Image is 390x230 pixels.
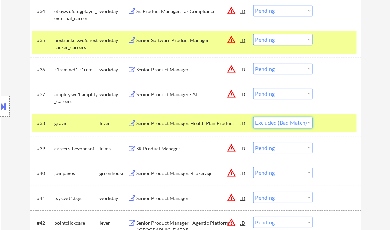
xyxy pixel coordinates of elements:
div: JD [240,88,247,100]
div: Senior Product Manager [137,66,241,73]
div: JD [240,192,247,204]
div: JD [240,5,247,17]
div: SR Product Manager [137,145,241,152]
div: ebay.wd5.tcgplayer_external_career [55,8,100,21]
div: JD [240,142,247,154]
button: warning_amber [227,193,236,202]
button: warning_amber [227,143,236,153]
div: joinpaxos [55,170,100,177]
div: #41 [37,195,49,202]
div: JD [240,34,247,46]
button: warning_amber [227,64,236,74]
div: lever [100,220,128,227]
div: tsys.wd1.tsys [55,195,100,202]
div: workday [100,8,128,15]
div: JD [240,63,247,76]
div: workday [100,195,128,202]
button: warning_amber [227,218,236,227]
div: Senior Product Manager, Health Plan Product [137,120,241,127]
button: warning_amber [227,89,236,99]
div: Senior Product Manager [137,195,241,202]
div: #34 [37,8,49,15]
div: greenhouse [100,170,128,177]
button: warning_amber [227,35,236,44]
div: JD [240,117,247,129]
button: warning_amber [227,6,236,16]
div: Senior Software Product Manager [137,37,241,44]
div: pointclickcare [55,220,100,227]
div: Senior Product Manager, Brokerage [137,170,241,177]
div: JD [240,167,247,179]
div: workday [100,37,128,44]
button: warning_amber [227,168,236,178]
div: JD [240,217,247,229]
div: nextracker.wd5.nextracker_careers [55,37,100,50]
div: Sr. Product Manager, Tax Compliance [137,8,241,15]
div: #35 [37,37,49,44]
div: Senior Product Manager - AI [137,91,241,98]
div: #42 [37,220,49,227]
div: #40 [37,170,49,177]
